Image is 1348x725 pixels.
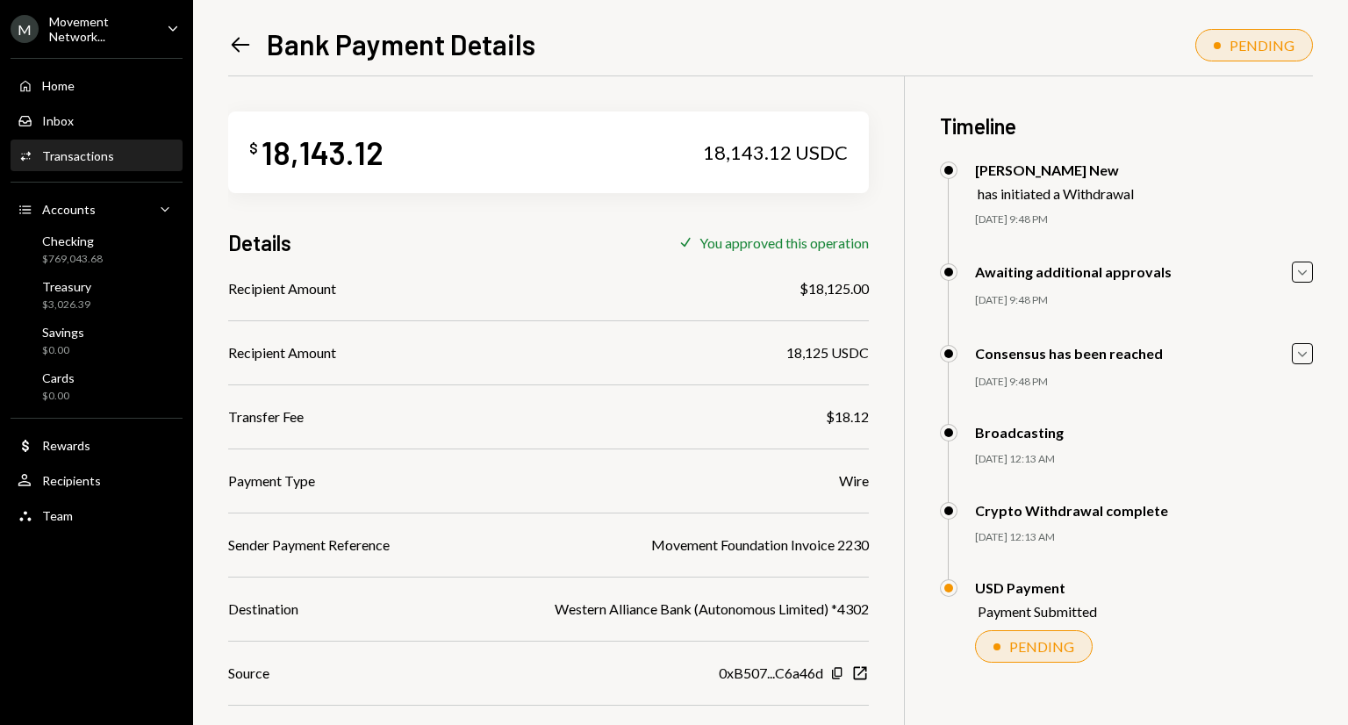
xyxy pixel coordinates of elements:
a: Cards$0.00 [11,365,183,407]
div: Savings [42,325,84,340]
div: $18.12 [826,406,869,427]
div: Awaiting additional approvals [975,263,1172,280]
div: M [11,15,39,43]
div: Team [42,508,73,523]
div: $0.00 [42,343,84,358]
a: Team [11,499,183,531]
a: Accounts [11,193,183,225]
div: Inbox [42,113,74,128]
a: Treasury$3,026.39 [11,274,183,316]
div: 0xB507...C6a46d [719,663,823,684]
div: Rewards [42,438,90,453]
div: [PERSON_NAME] New [975,162,1134,178]
div: [DATE] 9:48 PM [975,293,1313,308]
div: Transactions [42,148,114,163]
div: [DATE] 12:13 AM [975,530,1313,545]
div: $0.00 [42,389,75,404]
div: Checking [42,233,103,248]
div: 18,143.12 [262,133,384,172]
div: 18,143.12 USDC [703,140,848,165]
div: Recipient Amount [228,278,336,299]
a: Inbox [11,104,183,136]
div: Movement Network... [49,14,153,44]
div: Western Alliance Bank (Autonomous Limited) *4302 [555,599,869,620]
div: [DATE] 9:48 PM [975,212,1313,227]
div: Crypto Withdrawal complete [975,502,1168,519]
a: Savings$0.00 [11,319,183,362]
div: 18,125 USDC [786,342,869,363]
div: Source [228,663,269,684]
div: [DATE] 12:13 AM [975,452,1313,467]
a: Rewards [11,429,183,461]
div: [DATE] 9:48 PM [975,375,1313,390]
a: Home [11,69,183,101]
div: Payment Type [228,470,315,492]
div: Home [42,78,75,93]
div: $3,026.39 [42,298,91,312]
a: Transactions [11,140,183,171]
div: PENDING [1009,638,1074,655]
div: Consensus has been reached [975,345,1163,362]
h1: Bank Payment Details [267,26,535,61]
div: Recipients [42,473,101,488]
div: Recipient Amount [228,342,336,363]
a: Checking$769,043.68 [11,228,183,270]
div: Payment Submitted [978,603,1097,620]
div: $769,043.68 [42,252,103,267]
div: Destination [228,599,298,620]
div: $18,125.00 [799,278,869,299]
div: PENDING [1230,37,1294,54]
div: Wire [839,470,869,492]
div: $ [249,140,258,157]
div: Sender Payment Reference [228,535,390,556]
h3: Timeline [940,111,1313,140]
div: Transfer Fee [228,406,304,427]
div: You approved this operation [699,234,869,251]
a: Recipients [11,464,183,496]
div: Movement Foundation Invoice 2230 [651,535,869,556]
div: Cards [42,370,75,385]
h3: Details [228,228,291,257]
div: Broadcasting [975,424,1064,441]
div: Accounts [42,202,96,217]
div: Treasury [42,279,91,294]
div: USD Payment [975,579,1097,596]
div: has initiated a Withdrawal [978,185,1134,202]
